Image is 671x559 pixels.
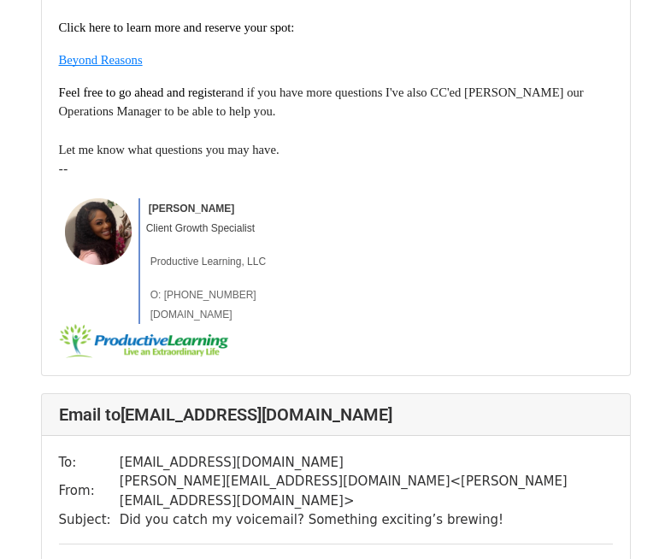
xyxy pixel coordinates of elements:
[59,404,613,425] h4: Email to [EMAIL_ADDRESS][DOMAIN_NAME]
[150,309,232,321] a: [DOMAIN_NAME]
[59,21,295,34] span: Click here to learn more and reserve your spot:
[65,198,132,266] img: AIorK4xVDY8CAds7Dp5NJDLB7yhPhm_FxpCcdjZxYInitM_STlh2G_ACbIk5Q3jlomlq_a9r5G6Pg8ipYMGD
[59,510,120,530] td: Subject:
[59,85,587,119] span: and if you have more questions I've also CC'ed [PERSON_NAME] our Operations Manager to be able to...
[59,453,120,473] td: To:
[59,324,230,358] img: ADKq_Napgf3J8fj3D9rRBsjqSVO_HQrfbydCQeyN1fLX6BGe7C0wgkhq0I6-V7FoK5SPprvr92YpLqORkynkmVjbUPJEfvuT-...
[120,510,613,530] td: Did you catch my voicemail? Something exciting’s brewing!
[59,51,143,68] a: Beyond Reasons
[59,85,226,99] span: Feel free to go ahead and register
[59,162,68,177] span: --
[586,477,671,559] iframe: Chat Widget
[59,472,120,510] td: From:
[120,472,613,510] td: [PERSON_NAME][EMAIL_ADDRESS][DOMAIN_NAME] < [PERSON_NAME][EMAIL_ADDRESS][DOMAIN_NAME] >
[149,203,235,215] span: [PERSON_NAME]
[59,53,143,67] span: Beyond Reasons
[59,143,280,156] span: Let me know what questions you may have.
[150,289,256,301] span: O: [PHONE_NUMBER]
[150,256,266,268] span: Productive Learning, LLC
[120,453,613,473] td: [EMAIL_ADDRESS][DOMAIN_NAME]
[146,222,255,234] span: Client Growth Specialist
